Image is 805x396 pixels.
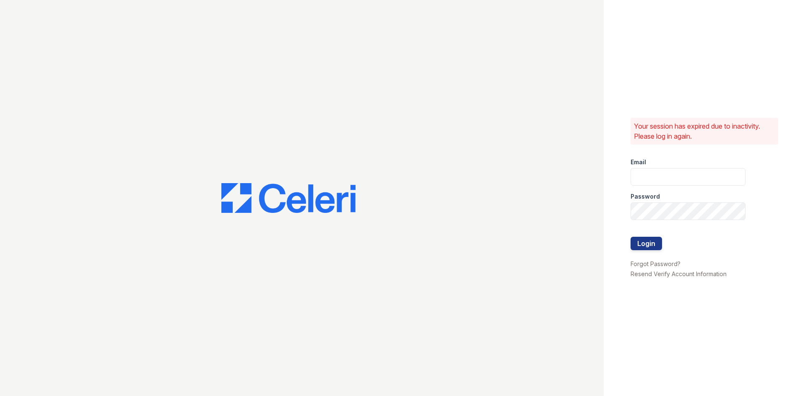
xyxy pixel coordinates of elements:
[631,260,680,267] a: Forgot Password?
[221,183,356,213] img: CE_Logo_Blue-a8612792a0a2168367f1c8372b55b34899dd931a85d93a1a3d3e32e68fde9ad4.png
[631,192,660,201] label: Password
[631,158,646,166] label: Email
[631,237,662,250] button: Login
[631,270,727,277] a: Resend Verify Account Information
[634,121,775,141] p: Your session has expired due to inactivity. Please log in again.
